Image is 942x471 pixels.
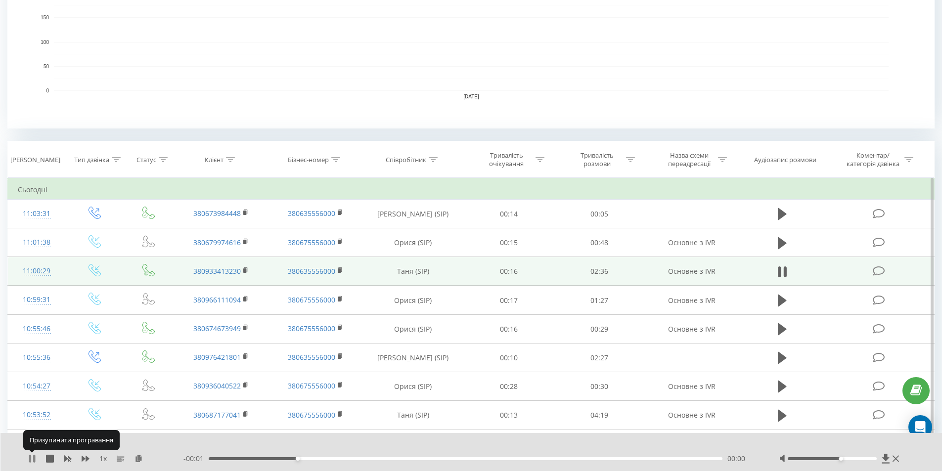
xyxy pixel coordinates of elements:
font: Основне з IVR [668,411,716,420]
font: - [183,454,186,463]
font: 02:27 [590,353,608,362]
font: 02:36 [590,267,608,276]
font: 01:27 [590,296,608,305]
font: Співробітник [386,155,426,164]
font: Призупинити програвання [30,435,113,444]
a: 380675556000 [288,238,335,247]
font: [PERSON_NAME] (SIP) [377,209,449,218]
a: 380976421801 [193,352,241,362]
font: 00:28 [500,382,518,391]
font: 00:15 [500,238,518,247]
font: 00:01 [186,454,204,463]
a: 380635556000 [288,352,335,362]
div: Мітка доступності [296,457,300,461]
font: 10:55:46 [23,324,50,333]
font: Орися (SIP) [394,324,432,334]
font: Аудіозапис розмови [754,155,816,164]
font: Назва схеми переадресації [668,151,711,168]
div: Мітка доступності [839,457,843,461]
text: 150 [41,15,49,21]
a: 380679974616 [193,238,241,247]
font: [PERSON_NAME] (SIP) [377,353,449,362]
font: Орися (SIP) [394,296,432,305]
a: 380966111094 [193,295,241,304]
font: Основне з IVR [668,296,716,305]
font: Основне з IVR [668,324,716,334]
text: [DATE] [463,94,479,99]
font: Орися (SIP) [394,238,432,247]
font: [PERSON_NAME] [10,155,60,164]
div: Відкрити Intercom Messenger [908,415,932,439]
a: 380675556000 [288,324,335,333]
font: Таня (SIP) [397,267,429,276]
font: 00:14 [500,209,518,218]
font: 00:16 [500,267,518,276]
font: 00:17 [500,296,518,305]
font: Клієнт [205,155,224,164]
font: 10:55:36 [23,352,50,362]
font: 00:16 [500,324,518,334]
a: 380635556000 [288,209,335,218]
font: 00:29 [590,324,608,334]
font: Тривалість очікування [489,151,524,168]
font: 00:05 [590,209,608,218]
font: Таня (SIP) [397,411,429,420]
font: 11:03:31 [23,209,50,218]
font: Тривалість розмови [581,151,614,168]
a: 380675556000 [288,295,335,304]
font: Тип дзвінка [74,155,109,164]
font: 00:30 [590,382,608,391]
font: 00:13 [500,411,518,420]
font: 1 [99,454,103,463]
text: 50 [44,64,49,69]
font: Статус [136,155,156,164]
a: 380673984448 [193,209,241,218]
font: 10:59:31 [23,295,50,304]
a: 380933413230 [193,266,241,276]
font: х [103,454,107,463]
a: 380687177041 [193,410,241,420]
font: 10:54:27 [23,381,50,390]
font: 11:00:29 [23,266,50,275]
a: 380675556000 [288,381,335,390]
font: 00:48 [590,238,608,247]
font: 00:10 [500,353,518,362]
font: Орися (SIP) [394,382,432,391]
a: 380936040522 [193,381,241,390]
text: 0 [46,88,49,93]
font: Основне з IVR [668,382,716,391]
text: 100 [41,40,49,45]
a: 380675556000 [288,410,335,420]
font: 00:00 [727,454,745,463]
a: 380674673949 [193,324,241,333]
font: Основне з IVR [668,267,716,276]
font: 11:01:38 [23,237,50,247]
font: Коментар/категорія дзвінка [847,151,899,168]
font: Бізнес-номер [288,155,329,164]
font: Основне з IVR [668,238,716,247]
font: 04:19 [590,411,608,420]
font: 10:53:52 [23,410,50,419]
font: Сьогодні [18,185,47,194]
a: 380635556000 [288,266,335,276]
